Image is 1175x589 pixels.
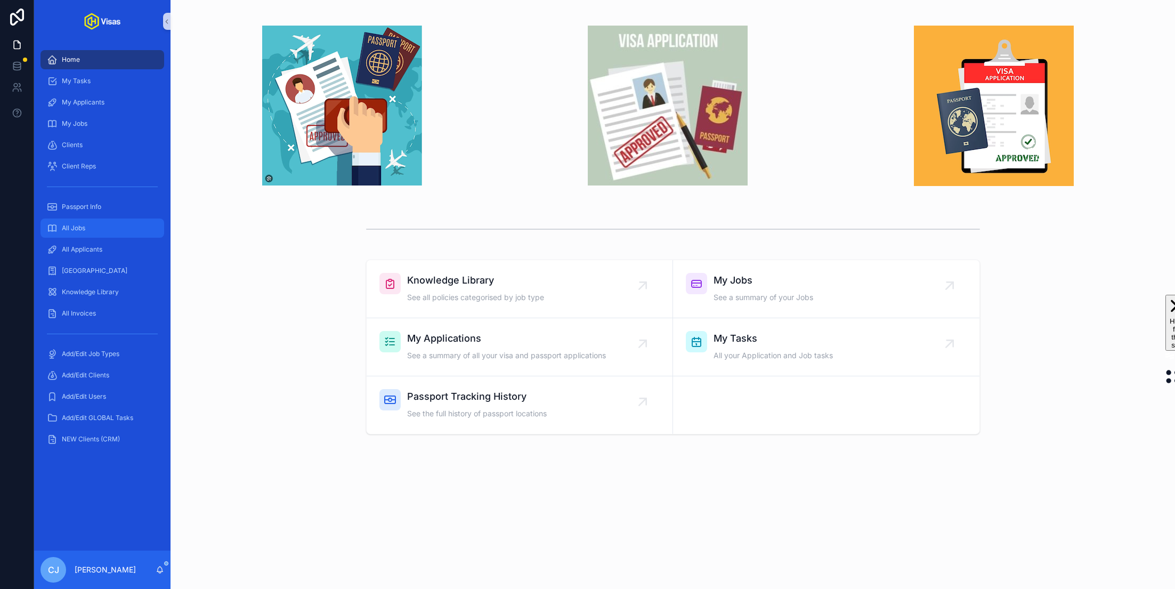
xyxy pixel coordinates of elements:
[714,331,833,346] span: My Tasks
[407,273,544,288] span: Knowledge Library
[40,344,164,364] a: Add/Edit Job Types
[62,309,96,318] span: All Invoices
[40,304,164,323] a: All Invoices
[62,414,133,422] span: Add/Edit GLOBAL Tasks
[714,350,833,361] span: All your Application and Job tasks
[62,77,91,85] span: My Tasks
[62,224,85,232] span: All Jobs
[62,98,104,107] span: My Applicants
[407,389,547,404] span: Passport Tracking History
[62,371,109,380] span: Add/Edit Clients
[673,318,979,376] a: My TasksAll your Application and Job tasks
[914,26,1074,186] img: 23834-_img3.png
[407,331,606,346] span: My Applications
[62,119,87,128] span: My Jobs
[62,392,106,401] span: Add/Edit Users
[84,13,120,30] img: App logo
[407,350,606,361] span: See a summary of all your visa and passport applications
[40,197,164,216] a: Passport Info
[40,430,164,449] a: NEW Clients (CRM)
[40,387,164,406] a: Add/Edit Users
[588,26,748,185] img: 23833-_img2.jpg
[40,93,164,112] a: My Applicants
[62,162,96,171] span: Client Reps
[40,240,164,259] a: All Applicants
[407,292,544,303] span: See all policies categorised by job type
[40,219,164,238] a: All Jobs
[673,260,979,318] a: My JobsSee a summary of your Jobs
[367,318,673,376] a: My ApplicationsSee a summary of all your visa and passport applications
[62,267,127,275] span: [GEOGRAPHIC_DATA]
[40,283,164,302] a: Knowledge Library
[62,203,101,211] span: Passport Info
[262,26,422,185] img: 23832-_img1.png
[40,50,164,69] a: Home
[714,273,813,288] span: My Jobs
[367,376,673,434] a: Passport Tracking HistorySee the full history of passport locations
[40,366,164,385] a: Add/Edit Clients
[407,408,547,419] span: See the full history of passport locations
[40,408,164,427] a: Add/Edit GLOBAL Tasks
[62,288,119,296] span: Knowledge Library
[62,55,80,64] span: Home
[40,114,164,133] a: My Jobs
[75,564,136,575] p: [PERSON_NAME]
[48,563,59,576] span: CJ
[62,245,102,254] span: All Applicants
[40,261,164,280] a: [GEOGRAPHIC_DATA]
[62,435,120,443] span: NEW Clients (CRM)
[367,260,673,318] a: Knowledge LibrarySee all policies categorised by job type
[40,135,164,155] a: Clients
[62,350,119,358] span: Add/Edit Job Types
[40,157,164,176] a: Client Reps
[62,141,83,149] span: Clients
[34,43,171,463] div: scrollable content
[714,292,813,303] span: See a summary of your Jobs
[40,71,164,91] a: My Tasks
